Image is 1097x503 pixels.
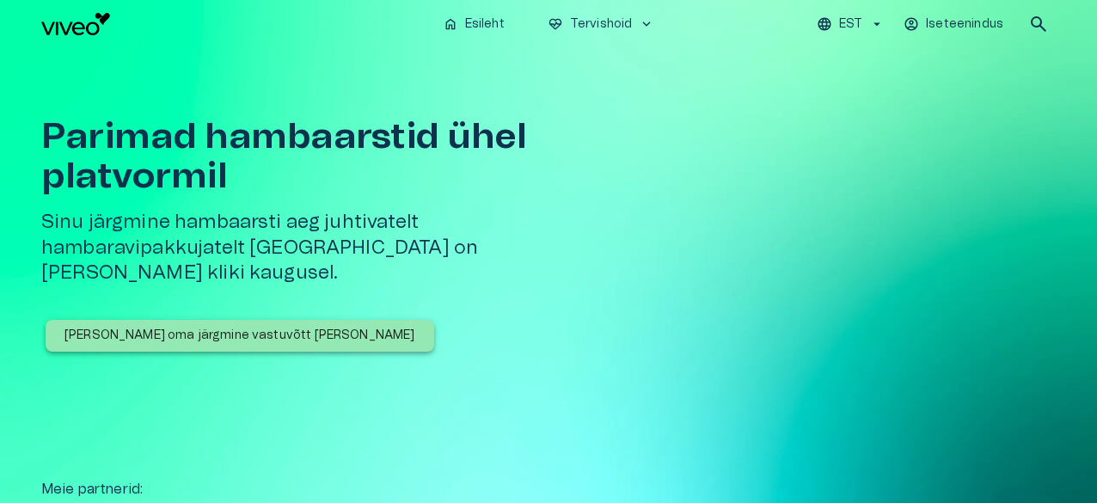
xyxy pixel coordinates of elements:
span: ecg_heart [548,16,563,32]
p: [PERSON_NAME] oma järgmine vastuvõtt [PERSON_NAME] [64,327,415,345]
p: Esileht [465,15,505,34]
button: open search modal [1021,7,1056,41]
a: Navigate to homepage [41,13,429,35]
span: keyboard_arrow_down [639,16,654,32]
h5: Sinu järgmine hambaarsti aeg juhtivatelt hambaravipakkujatelt [GEOGRAPHIC_DATA] on [PERSON_NAME] ... [41,210,598,285]
button: Iseteenindus [901,12,1008,37]
button: EST [814,12,887,37]
span: home [443,16,458,32]
span: search [1028,14,1049,34]
button: homeEsileht [436,12,513,37]
p: Tervishoid [570,15,633,34]
p: EST [839,15,862,34]
img: Viveo logo [41,13,110,35]
p: Meie partnerid : [41,479,1056,500]
p: Iseteenindus [926,15,1003,34]
button: ecg_heartTervishoidkeyboard_arrow_down [541,12,662,37]
h1: Parimad hambaarstid ühel platvormil [41,117,598,196]
button: [PERSON_NAME] oma järgmine vastuvõtt [PERSON_NAME] [46,320,434,352]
